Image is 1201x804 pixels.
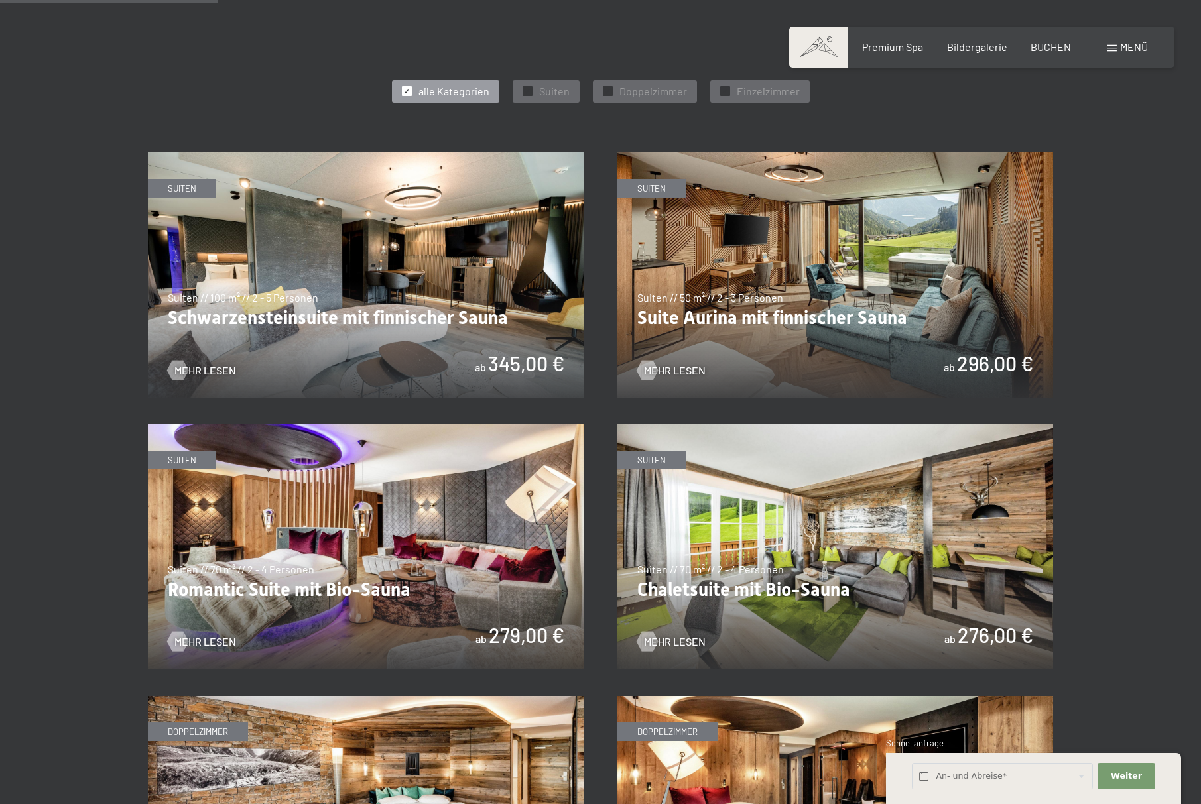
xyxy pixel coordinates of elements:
[637,634,706,649] a: Mehr Lesen
[617,424,1054,669] img: Chaletsuite mit Bio-Sauna
[617,697,1054,705] a: Suite Deluxe mit Sauna
[637,363,706,378] a: Mehr Lesen
[418,84,489,99] span: alle Kategorien
[525,87,530,96] span: ✓
[148,425,584,433] a: Romantic Suite mit Bio-Sauna
[644,634,706,649] span: Mehr Lesen
[617,152,1054,398] img: Suite Aurina mit finnischer Sauna
[722,87,727,96] span: ✓
[148,153,584,161] a: Schwarzensteinsuite mit finnischer Sauna
[174,634,236,649] span: Mehr Lesen
[644,363,706,378] span: Mehr Lesen
[148,697,584,705] a: Nature Suite mit Sauna
[617,425,1054,433] a: Chaletsuite mit Bio-Sauna
[1111,770,1142,782] span: Weiter
[619,84,687,99] span: Doppelzimmer
[404,87,409,96] span: ✓
[862,40,923,53] a: Premium Spa
[148,152,584,398] img: Schwarzensteinsuite mit finnischer Sauna
[605,87,610,96] span: ✓
[737,84,800,99] span: Einzelzimmer
[148,424,584,669] img: Romantic Suite mit Bio-Sauna
[947,40,1007,53] a: Bildergalerie
[1031,40,1071,53] a: BUCHEN
[168,363,236,378] a: Mehr Lesen
[1120,40,1148,53] span: Menü
[539,84,570,99] span: Suiten
[168,634,236,649] a: Mehr Lesen
[1098,763,1155,790] button: Weiter
[174,363,236,378] span: Mehr Lesen
[617,153,1054,161] a: Suite Aurina mit finnischer Sauna
[886,738,944,748] span: Schnellanfrage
